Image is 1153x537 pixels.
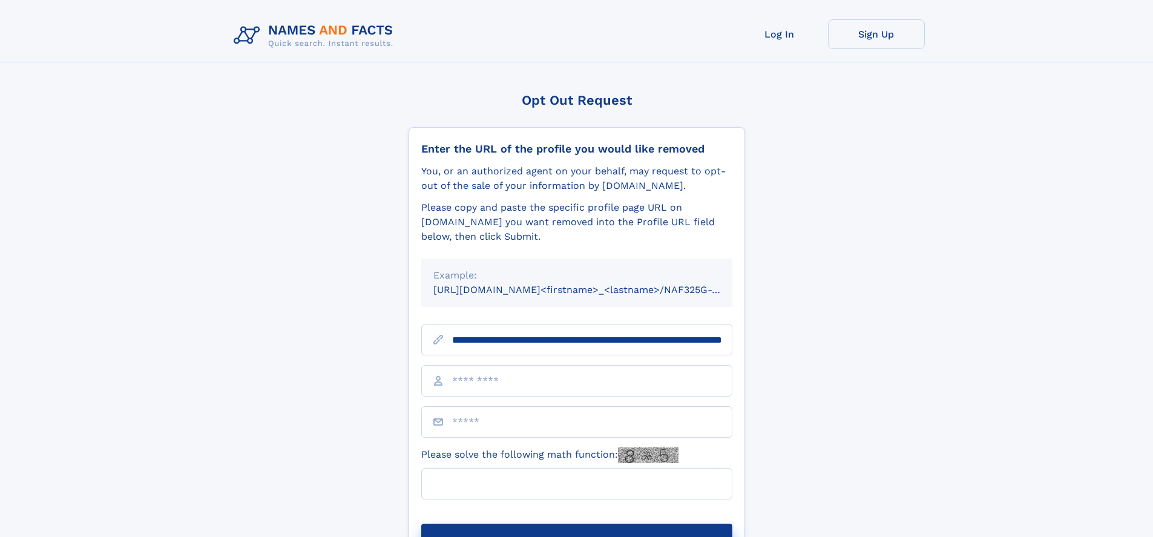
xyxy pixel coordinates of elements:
[421,200,732,244] div: Please copy and paste the specific profile page URL on [DOMAIN_NAME] you want removed into the Pr...
[421,142,732,156] div: Enter the URL of the profile you would like removed
[421,164,732,193] div: You, or an authorized agent on your behalf, may request to opt-out of the sale of your informatio...
[409,93,745,108] div: Opt Out Request
[433,284,755,295] small: [URL][DOMAIN_NAME]<firstname>_<lastname>/NAF325G-xxxxxxxx
[433,268,720,283] div: Example:
[421,447,678,463] label: Please solve the following math function:
[731,19,828,49] a: Log In
[828,19,925,49] a: Sign Up
[229,19,403,52] img: Logo Names and Facts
